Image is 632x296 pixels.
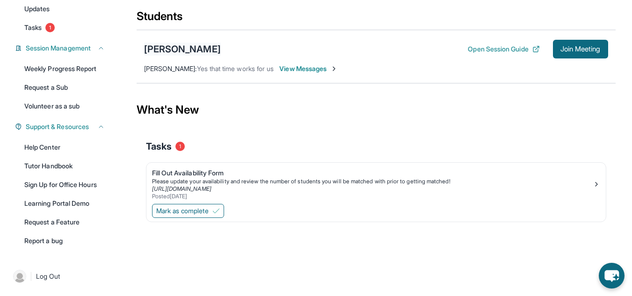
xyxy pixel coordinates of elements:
[19,98,110,115] a: Volunteer as a sub
[212,207,220,215] img: Mark as complete
[22,43,105,53] button: Session Management
[146,140,172,153] span: Tasks
[36,272,60,281] span: Log Out
[22,122,105,131] button: Support & Resources
[468,44,539,54] button: Open Session Guide
[19,176,110,193] a: Sign Up for Office Hours
[19,158,110,174] a: Tutor Handbook
[144,65,197,72] span: [PERSON_NAME] :
[156,206,209,216] span: Mark as complete
[175,142,185,151] span: 1
[330,65,338,72] img: Chevron-Right
[19,0,110,17] a: Updates
[146,163,606,202] a: Fill Out Availability FormPlease update your availability and review the number of students you w...
[137,89,616,130] div: What's New
[19,195,110,212] a: Learning Portal Demo
[19,60,110,77] a: Weekly Progress Report
[19,214,110,231] a: Request a Feature
[599,263,625,289] button: chat-button
[152,178,593,185] div: Please update your availability and review the number of students you will be matched with prior ...
[152,193,593,200] div: Posted [DATE]
[13,270,26,283] img: user-img
[19,139,110,156] a: Help Center
[19,232,110,249] a: Report a bug
[152,204,224,218] button: Mark as complete
[144,43,221,56] div: [PERSON_NAME]
[560,46,601,52] span: Join Meeting
[45,23,55,32] span: 1
[24,23,42,32] span: Tasks
[9,266,110,287] a: |Log Out
[152,185,211,192] a: [URL][DOMAIN_NAME]
[30,271,32,282] span: |
[279,64,338,73] span: View Messages
[26,122,89,131] span: Support & Resources
[19,19,110,36] a: Tasks1
[553,40,608,58] button: Join Meeting
[152,168,593,178] div: Fill Out Availability Form
[24,4,50,14] span: Updates
[137,9,616,29] div: Students
[19,79,110,96] a: Request a Sub
[197,65,274,72] span: Yes that time works for us
[26,43,91,53] span: Session Management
